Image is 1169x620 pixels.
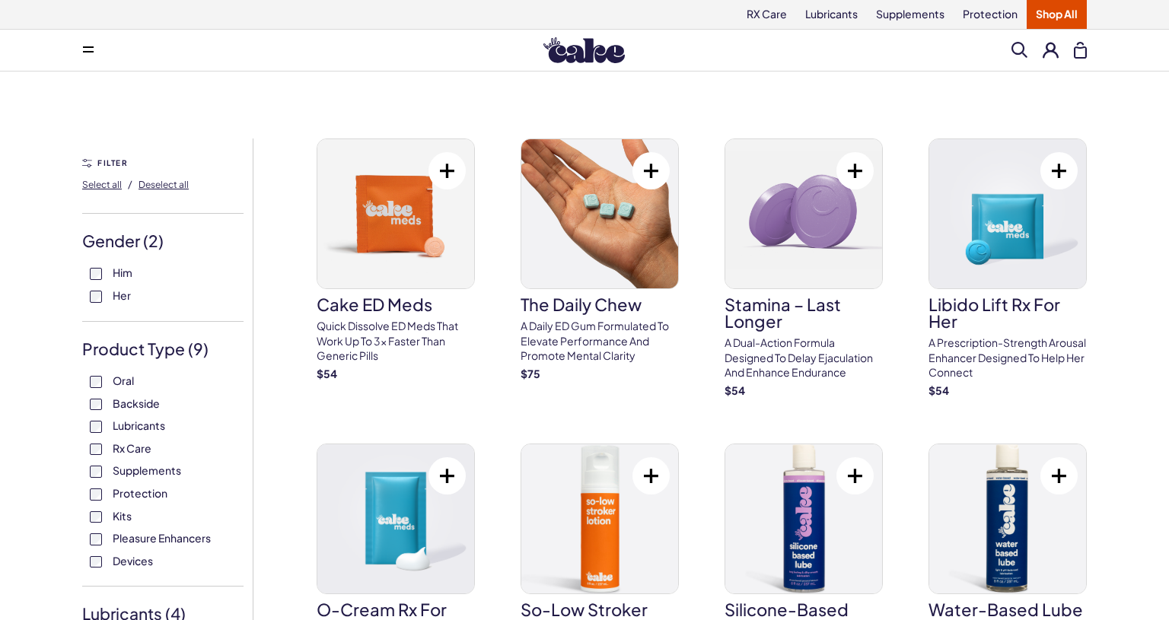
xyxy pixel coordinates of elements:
input: Oral [90,376,102,388]
img: Water-Based Lube – 8 oz [929,444,1086,593]
span: Select all [82,179,122,190]
img: So-Low Stroker Lotion – 8 oz [521,444,678,593]
p: A prescription-strength arousal enhancer designed to help her connect [929,335,1087,380]
h3: Libido Lift Rx For Her [929,296,1087,329]
a: The Daily ChewThe Daily ChewA Daily ED Gum Formulated To Elevate Performance And Promote Mental C... [521,138,679,381]
img: Cake ED Meds [317,139,474,288]
h3: Stamina – Last Longer [725,296,883,329]
span: Him [113,262,132,282]
span: Kits [113,506,132,526]
a: Stamina – Last LongerStamina – Last LongerA dual-action formula designed to delay ejaculation and... [725,138,883,398]
span: / [128,177,132,191]
span: Rx Care [113,438,151,458]
input: Her [90,291,102,303]
p: A Daily ED Gum Formulated To Elevate Performance And Promote Mental Clarity [521,319,679,364]
img: Hello Cake [543,37,625,63]
input: Kits [90,511,102,523]
span: Devices [113,551,153,571]
img: Silicone-Based Lube – 8 oz [725,444,882,593]
input: Devices [90,556,102,568]
a: Libido Lift Rx For HerLibido Lift Rx For HerA prescription-strength arousal enhancer designed to ... [929,138,1087,398]
strong: $ 54 [929,383,949,397]
p: A dual-action formula designed to delay ejaculation and enhance endurance [725,335,883,380]
img: Stamina – Last Longer [725,139,882,288]
input: Supplements [90,466,102,478]
input: Backside [90,399,102,411]
strong: $ 75 [521,367,540,380]
input: Pleasure Enhancers [90,533,102,545]
span: Lubricants [113,415,165,435]
strong: $ 54 [725,383,745,397]
input: Rx Care [90,444,102,456]
img: Libido Lift Rx For Her [929,139,1086,288]
img: O-Cream Rx for Her [317,444,474,593]
span: Oral [113,370,134,390]
button: Select all [82,172,122,196]
input: Protection [90,488,102,501]
h3: The Daily Chew [521,296,679,313]
strong: $ 54 [317,367,337,380]
button: Deselect all [139,172,189,196]
span: Her [113,285,131,305]
span: Pleasure Enhancers [113,528,211,548]
h3: Cake ED Meds [317,296,475,313]
img: The Daily Chew [521,139,678,288]
span: Protection [113,483,167,503]
span: Deselect all [139,179,189,190]
span: Supplements [113,460,181,480]
p: Quick dissolve ED Meds that work up to 3x faster than generic pills [317,319,475,364]
a: Cake ED MedsCake ED MedsQuick dissolve ED Meds that work up to 3x faster than generic pills$54 [317,138,475,381]
input: Lubricants [90,421,102,433]
span: Backside [113,393,160,413]
input: Him [90,268,102,280]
